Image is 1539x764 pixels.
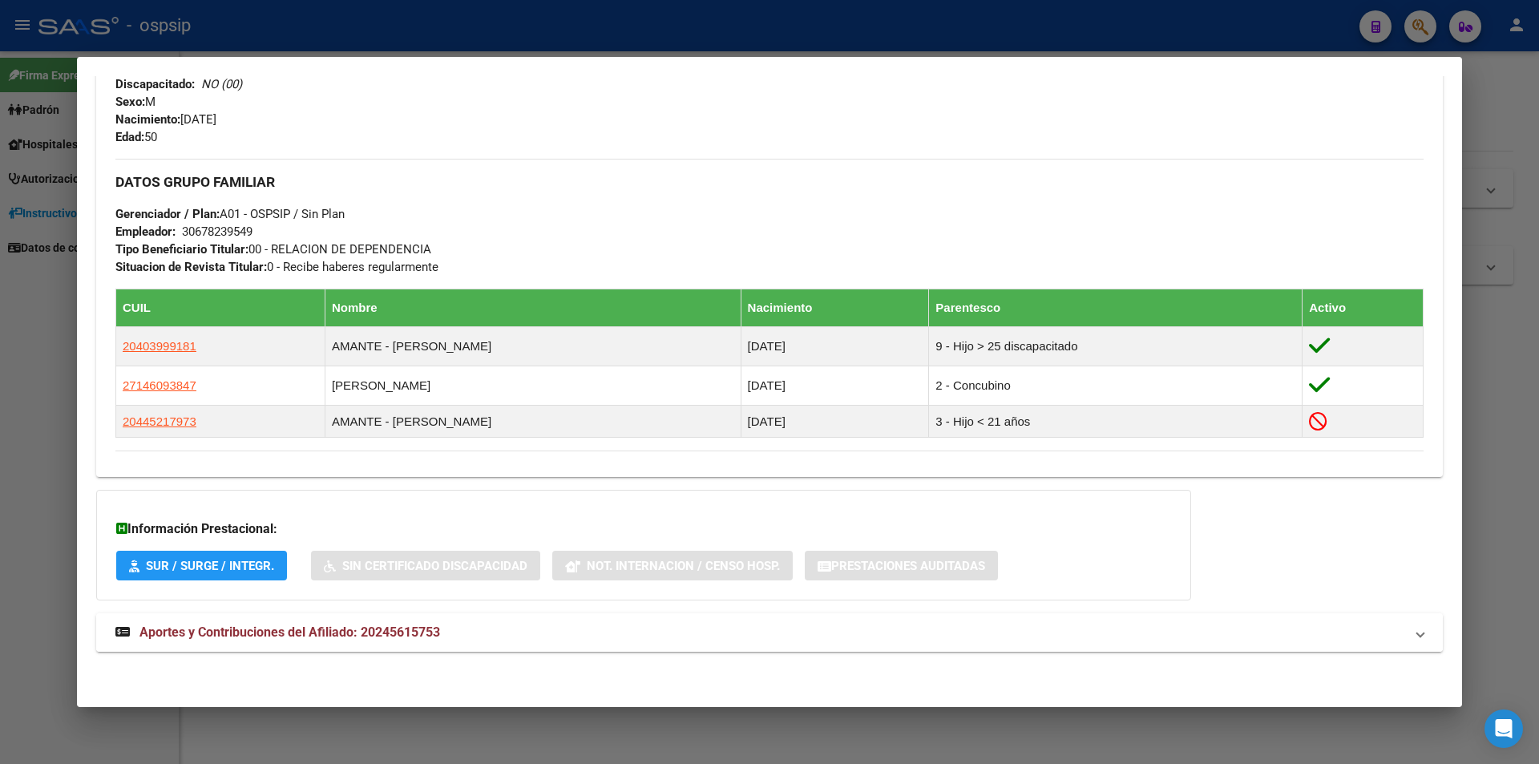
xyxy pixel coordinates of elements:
span: 20403999181 [123,339,196,353]
button: Sin Certificado Discapacidad [311,551,540,580]
button: SUR / SURGE / INTEGR. [116,551,287,580]
span: 0 - Recibe haberes regularmente [115,260,438,274]
strong: Tipo Beneficiario Titular: [115,242,248,257]
span: 00 - RELACION DE DEPENDENCIA [115,242,431,257]
strong: Situacion de Revista Titular: [115,260,267,274]
h3: Información Prestacional: [116,519,1171,539]
span: 27146093847 [123,378,196,392]
strong: Sexo: [115,95,145,109]
mat-expansion-panel-header: Aportes y Contribuciones del Afiliado: 20245615753 [96,613,1443,652]
td: 9 - Hijo > 25 discapacitado [929,327,1303,366]
td: [DATE] [741,406,929,438]
button: Prestaciones Auditadas [805,551,998,580]
span: 50 [115,130,157,144]
th: CUIL [116,289,325,327]
th: Activo [1303,289,1424,327]
span: Sin Certificado Discapacidad [342,559,527,573]
td: [DATE] [741,366,929,406]
td: [PERSON_NAME] [325,366,741,406]
td: 2 - Concubino [929,366,1303,406]
span: M [115,95,156,109]
span: Not. Internacion / Censo Hosp. [587,559,780,573]
th: Nombre [325,289,741,327]
td: 3 - Hijo < 21 años [929,406,1303,438]
span: 20445217973 [123,414,196,428]
div: 30678239549 [182,223,252,241]
button: Not. Internacion / Censo Hosp. [552,551,793,580]
strong: Nacimiento: [115,112,180,127]
span: A01 - OSPSIP / Sin Plan [115,207,345,221]
strong: Empleador: [115,224,176,239]
td: AMANTE - [PERSON_NAME] [325,406,741,438]
th: Nacimiento [741,289,929,327]
h3: DATOS GRUPO FAMILIAR [115,173,1424,191]
span: Aportes y Contribuciones del Afiliado: 20245615753 [139,625,440,640]
td: [DATE] [741,327,929,366]
span: SUR / SURGE / INTEGR. [146,559,274,573]
div: Open Intercom Messenger [1484,709,1523,748]
strong: Discapacitado: [115,77,195,91]
i: NO (00) [201,77,242,91]
span: [DATE] [115,112,216,127]
strong: Gerenciador / Plan: [115,207,220,221]
td: AMANTE - [PERSON_NAME] [325,327,741,366]
strong: Edad: [115,130,144,144]
span: Prestaciones Auditadas [831,559,985,573]
th: Parentesco [929,289,1303,327]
